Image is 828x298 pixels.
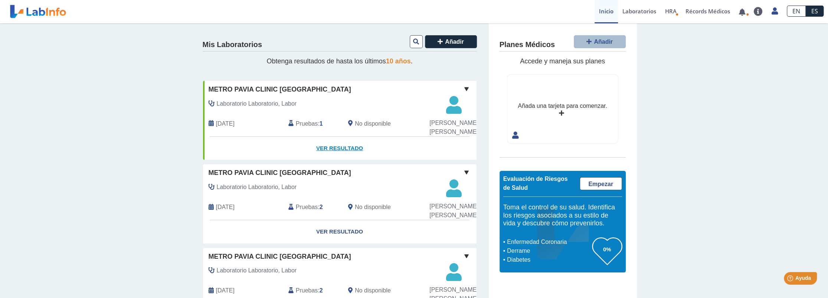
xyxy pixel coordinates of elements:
[355,119,391,128] span: No disponible
[500,40,555,49] h4: Planes Médicos
[787,6,806,17] a: EN
[425,35,477,48] button: Añadir
[296,119,318,128] span: Pruebas
[320,204,323,210] b: 2
[216,119,235,128] span: 2025-08-25
[806,6,824,17] a: ES
[355,203,391,212] span: No disponible
[429,119,478,136] span: [PERSON_NAME] [PERSON_NAME]
[209,252,351,262] span: Metro Pavia Clinic [GEOGRAPHIC_DATA]
[445,39,464,45] span: Añadir
[217,99,297,108] span: Laboratorio Laboratorio, Labor
[203,40,262,49] h4: Mis Laboratorios
[283,200,343,214] div: :
[588,181,613,187] span: Empezar
[592,245,622,254] h3: 0%
[503,203,622,228] h5: Toma el control de su salud. Identifica los riesgos asociados a su estilo de vida y descubre cómo...
[320,120,323,127] b: 1
[283,283,343,298] div: :
[429,202,478,220] span: [PERSON_NAME] [PERSON_NAME]
[283,116,343,131] div: :
[580,177,622,190] a: Empezar
[217,183,297,192] span: Laboratorio Laboratorio, Labor
[505,246,592,255] li: Derrame
[355,286,391,295] span: No disponible
[574,35,626,48] button: Añadir
[209,85,351,95] span: Metro Pavia Clinic [GEOGRAPHIC_DATA]
[503,176,568,191] span: Evaluación de Riesgos de Salud
[518,102,607,110] div: Añada una tarjeta para comenzar.
[505,255,592,264] li: Diabetes
[594,39,613,45] span: Añadir
[216,286,235,295] span: 2025-07-28
[296,203,318,212] span: Pruebas
[217,266,297,275] span: Laboratorio Laboratorio, Labor
[520,57,605,65] span: Accede y maneja sus planes
[665,7,677,15] span: HRA
[386,57,411,65] span: 10 años
[203,220,477,244] a: Ver Resultado
[296,286,318,295] span: Pruebas
[320,287,323,294] b: 2
[505,238,592,246] li: Enfermedad Coronaria
[216,203,235,212] span: 2025-08-11
[266,57,412,65] span: Obtenga resultados de hasta los últimos .
[762,269,820,290] iframe: Help widget launcher
[203,137,477,160] a: Ver Resultado
[209,168,351,178] span: Metro Pavia Clinic [GEOGRAPHIC_DATA]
